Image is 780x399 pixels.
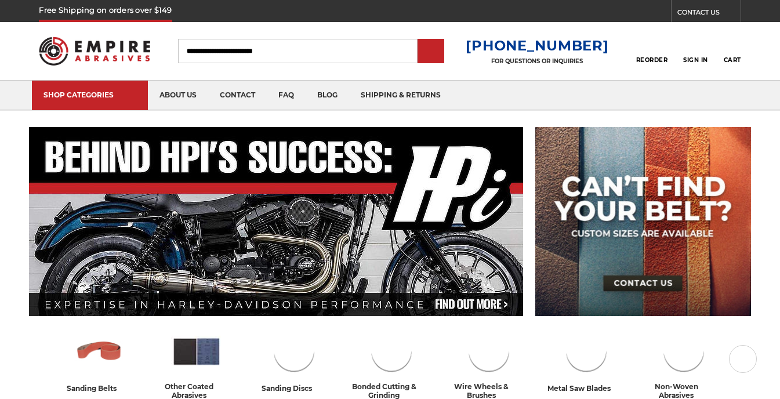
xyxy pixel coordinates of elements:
span: Sign In [683,56,708,64]
a: shipping & returns [349,81,452,110]
img: Other Coated Abrasives [171,327,222,376]
img: Metal Saw Blades [561,327,612,376]
img: Wire Wheels & Brushes [463,327,514,376]
a: contact [208,81,267,110]
a: metal saw blades [542,327,630,394]
img: promo banner for custom belts. [535,127,751,316]
a: Reorder [636,38,668,63]
img: Empire Abrasives [39,30,150,73]
button: Next [729,345,757,373]
a: faq [267,81,306,110]
div: sanding discs [262,382,327,394]
a: blog [306,81,349,110]
img: Banner for an interview featuring Horsepower Inc who makes Harley performance upgrades featured o... [29,127,524,316]
span: Cart [724,56,741,64]
a: sanding belts [55,327,143,394]
div: metal saw blades [547,382,626,394]
img: Non-woven Abrasives [658,327,709,376]
span: Reorder [636,56,668,64]
a: sanding discs [250,327,338,394]
img: Bonded Cutting & Grinding [366,327,417,376]
img: Sanding Discs [269,327,320,376]
div: sanding belts [67,382,132,394]
input: Submit [419,40,442,63]
a: about us [148,81,208,110]
img: Sanding Belts [74,327,125,376]
div: SHOP CATEGORIES [43,90,136,99]
a: CONTACT US [677,6,741,22]
p: FOR QUESTIONS OR INQUIRIES [466,57,608,65]
a: Cart [724,38,741,64]
a: [PHONE_NUMBER] [466,37,608,54]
